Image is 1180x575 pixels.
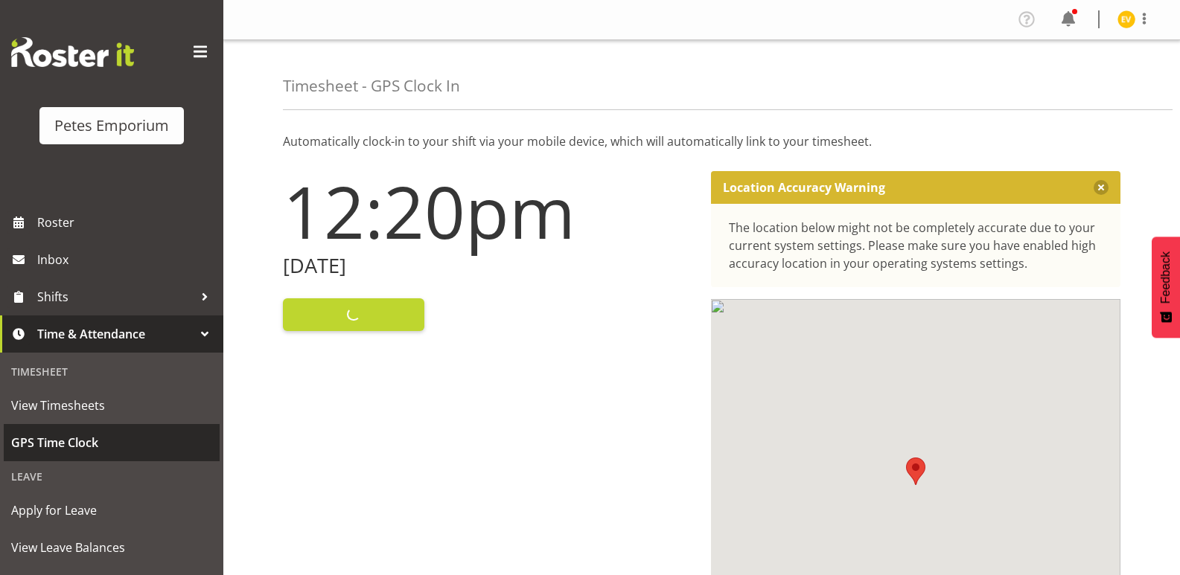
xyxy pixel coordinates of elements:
[4,356,220,387] div: Timesheet
[4,492,220,529] a: Apply for Leave
[1159,251,1173,303] span: Feedback
[723,180,885,195] p: Location Accuracy Warning
[1117,10,1135,28] img: eva-vailini10223.jpg
[11,394,212,417] span: View Timesheets
[729,219,1103,272] div: The location below might not be completely accurate due to your current system settings. Please m...
[11,37,134,67] img: Rosterit website logo
[4,461,220,492] div: Leave
[54,115,169,137] div: Petes Emporium
[37,248,216,271] span: Inbox
[283,77,460,94] h4: Timesheet - GPS Clock In
[37,323,194,345] span: Time & Attendance
[11,431,212,454] span: GPS Time Clock
[4,387,220,424] a: View Timesheets
[11,499,212,521] span: Apply for Leave
[37,286,194,308] span: Shifts
[37,211,216,234] span: Roster
[283,132,1120,150] p: Automatically clock-in to your shift via your mobile device, which will automatically link to you...
[283,171,693,251] h1: 12:20pm
[4,529,220,566] a: View Leave Balances
[283,254,693,277] h2: [DATE]
[11,536,212,559] span: View Leave Balances
[1152,237,1180,338] button: Feedback - Show survey
[4,424,220,461] a: GPS Time Clock
[1094,180,1109,195] button: Close message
